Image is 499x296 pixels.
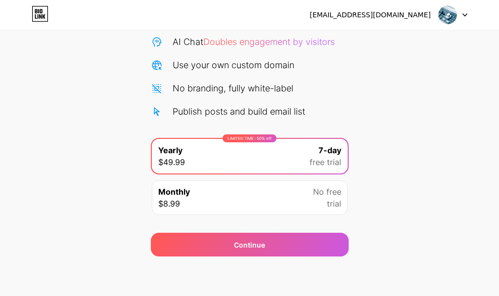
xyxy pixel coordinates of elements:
[173,105,305,118] div: Publish posts and build email list
[310,156,341,168] span: free trial
[438,5,457,24] img: Dépannage Informatique Lens
[234,240,265,250] div: Continue
[158,156,185,168] span: $49.99
[158,198,180,210] span: $8.99
[158,144,182,156] span: Yearly
[203,37,335,47] span: Doubles engagement by visitors
[327,198,341,210] span: trial
[313,186,341,198] span: No free
[173,82,293,95] div: No branding, fully white-label
[318,144,341,156] span: 7-day
[173,35,335,48] div: AI Chat
[158,186,190,198] span: Monthly
[310,10,431,20] div: [EMAIL_ADDRESS][DOMAIN_NAME]
[173,58,294,72] div: Use your own custom domain
[223,134,276,142] div: LIMITED TIME : 50% off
